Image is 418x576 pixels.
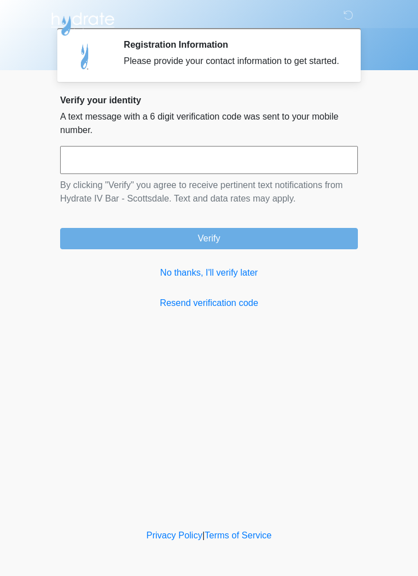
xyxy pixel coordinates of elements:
p: A text message with a 6 digit verification code was sent to your mobile number. [60,110,358,137]
a: No thanks, I'll verify later [60,266,358,280]
img: Agent Avatar [69,39,102,73]
img: Hydrate IV Bar - Scottsdale Logo [49,8,116,36]
h2: Verify your identity [60,95,358,106]
div: Please provide your contact information to get started. [124,54,341,68]
button: Verify [60,228,358,249]
a: Privacy Policy [147,531,203,540]
a: | [202,531,205,540]
a: Resend verification code [60,296,358,310]
a: Terms of Service [205,531,271,540]
p: By clicking "Verify" you agree to receive pertinent text notifications from Hydrate IV Bar - Scot... [60,179,358,205]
